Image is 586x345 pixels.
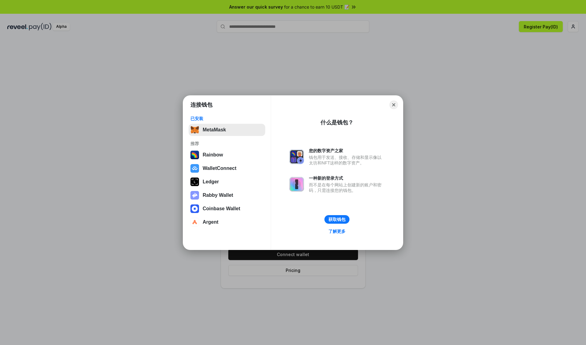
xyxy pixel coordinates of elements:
[189,216,265,228] button: Argent
[190,191,199,200] img: svg+xml,%3Csvg%20xmlns%3D%22http%3A%2F%2Fwww.w3.org%2F2000%2Fsvg%22%20fill%3D%22none%22%20viewBox...
[389,101,398,109] button: Close
[189,189,265,201] button: Rabby Wallet
[190,126,199,134] img: svg+xml,%3Csvg%20fill%3D%22none%22%20height%3D%2233%22%20viewBox%3D%220%200%2035%2033%22%20width%...
[203,152,223,158] div: Rainbow
[189,176,265,188] button: Ledger
[203,206,240,211] div: Coinbase Wallet
[203,166,237,171] div: WalletConnect
[309,182,385,193] div: 而不是在每个网站上创建新的账户和密码，只需连接您的钱包。
[328,217,345,222] div: 获取钱包
[189,124,265,136] button: MetaMask
[203,127,226,133] div: MetaMask
[203,179,219,185] div: Ledger
[189,149,265,161] button: Rainbow
[190,178,199,186] img: svg+xml,%3Csvg%20xmlns%3D%22http%3A%2F%2Fwww.w3.org%2F2000%2Fsvg%22%20width%3D%2228%22%20height%3...
[320,119,353,126] div: 什么是钱包？
[203,219,219,225] div: Argent
[289,177,304,192] img: svg+xml,%3Csvg%20xmlns%3D%22http%3A%2F%2Fwww.w3.org%2F2000%2Fsvg%22%20fill%3D%22none%22%20viewBox...
[190,141,263,146] div: 推荐
[189,203,265,215] button: Coinbase Wallet
[190,218,199,226] img: svg+xml,%3Csvg%20width%3D%2228%22%20height%3D%2228%22%20viewBox%3D%220%200%2028%2028%22%20fill%3D...
[309,148,385,153] div: 您的数字资产之家
[190,151,199,159] img: svg+xml,%3Csvg%20width%3D%22120%22%20height%3D%22120%22%20viewBox%3D%220%200%20120%20120%22%20fil...
[325,227,349,235] a: 了解更多
[203,193,233,198] div: Rabby Wallet
[328,229,345,234] div: 了解更多
[190,101,212,108] h1: 连接钱包
[190,116,263,121] div: 已安装
[309,175,385,181] div: 一种新的登录方式
[309,155,385,166] div: 钱包用于发送、接收、存储和显示像以太坊和NFT这样的数字资产。
[324,215,349,224] button: 获取钱包
[189,162,265,174] button: WalletConnect
[190,204,199,213] img: svg+xml,%3Csvg%20width%3D%2228%22%20height%3D%2228%22%20viewBox%3D%220%200%2028%2028%22%20fill%3D...
[289,149,304,164] img: svg+xml,%3Csvg%20xmlns%3D%22http%3A%2F%2Fwww.w3.org%2F2000%2Fsvg%22%20fill%3D%22none%22%20viewBox...
[190,164,199,173] img: svg+xml,%3Csvg%20width%3D%2228%22%20height%3D%2228%22%20viewBox%3D%220%200%2028%2028%22%20fill%3D...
